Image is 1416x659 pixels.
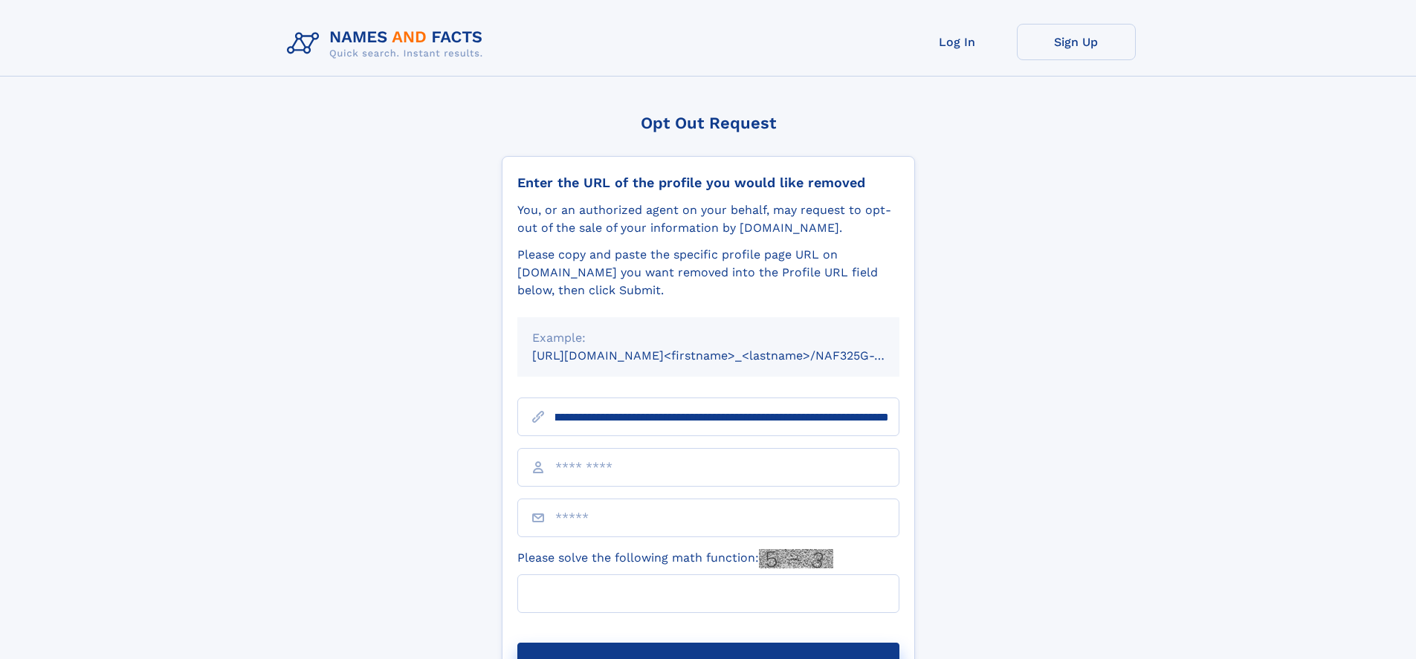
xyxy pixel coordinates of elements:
[517,175,899,191] div: Enter the URL of the profile you would like removed
[281,24,495,64] img: Logo Names and Facts
[517,246,899,299] div: Please copy and paste the specific profile page URL on [DOMAIN_NAME] you want removed into the Pr...
[532,348,928,363] small: [URL][DOMAIN_NAME]<firstname>_<lastname>/NAF325G-xxxxxxxx
[502,114,915,132] div: Opt Out Request
[517,549,833,568] label: Please solve the following math function:
[1017,24,1136,60] a: Sign Up
[532,329,885,347] div: Example:
[517,201,899,237] div: You, or an authorized agent on your behalf, may request to opt-out of the sale of your informatio...
[898,24,1017,60] a: Log In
